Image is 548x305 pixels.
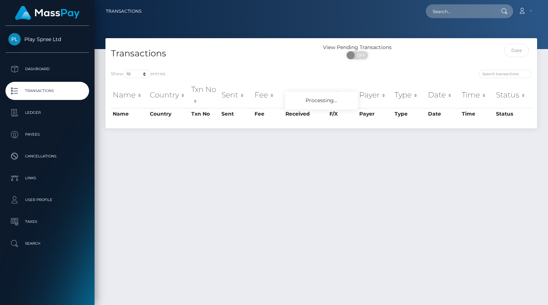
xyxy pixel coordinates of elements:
th: Fee [253,82,284,108]
input: Date filter [504,44,529,57]
th: Time [460,82,494,108]
th: Name [111,82,148,108]
h4: Transactions [111,47,316,60]
img: MassPay Logo [15,6,80,20]
p: Dashboard [8,64,86,75]
th: Payer [357,108,393,120]
a: Transactions [106,4,141,19]
a: Cancellations [5,147,89,165]
th: Payer [357,82,393,108]
select: Showentries [123,70,151,78]
input: Search... [426,4,494,18]
th: Received [284,82,328,108]
th: Txn No [189,82,220,108]
th: Country [148,82,189,108]
p: Payees [8,129,86,140]
th: Time [460,108,494,120]
div: Processing... [285,92,358,109]
th: F/X [328,82,357,108]
th: Sent [220,108,253,120]
th: Type [393,108,426,120]
th: Name [111,108,148,120]
p: Cancellations [8,151,86,162]
th: Status [494,82,532,108]
th: Type [393,82,426,108]
a: User Profile [5,191,89,209]
a: Dashboard [5,60,89,78]
th: Status [494,108,532,120]
th: Date [426,82,460,108]
input: Search transactions [479,70,532,78]
p: Transactions [8,85,86,96]
span: OFF [351,51,369,59]
p: Search [8,238,86,249]
img: Play Spree Ltd [8,33,21,45]
p: Links [8,173,86,184]
span: Play Spree Ltd [5,36,89,43]
a: Search [5,234,89,253]
th: Sent [220,82,253,108]
a: Ledger [5,104,89,122]
a: Taxes [5,213,89,231]
th: Country [148,108,189,120]
a: Payees [5,125,89,144]
th: Fee [253,108,284,120]
p: User Profile [8,194,86,205]
div: View Pending Transactions [321,44,393,51]
label: Show entries [111,70,165,78]
th: F/X [328,108,357,120]
th: Date [426,108,460,120]
th: Received [284,108,328,120]
a: Transactions [5,82,89,100]
a: Links [5,169,89,187]
p: Ledger [8,107,86,118]
p: Taxes [8,216,86,227]
th: Txn No [189,108,220,120]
